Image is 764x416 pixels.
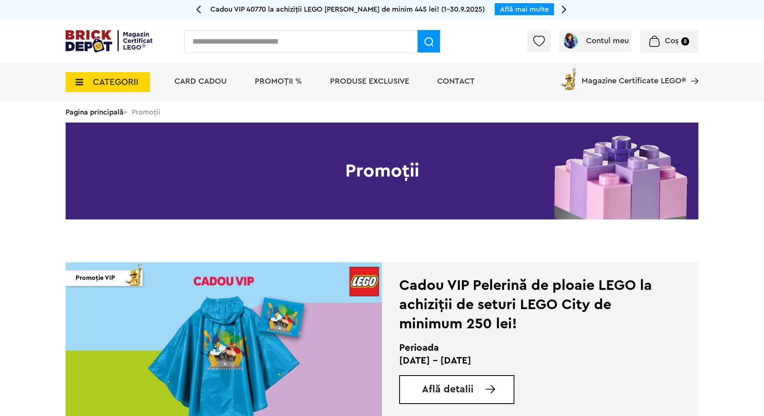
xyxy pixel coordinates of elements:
a: PROMOȚII % [255,77,302,85]
p: [DATE] - [DATE] [399,354,659,367]
h1: Promoții [66,123,698,219]
span: Promoție VIP [76,270,115,286]
a: Contul meu [562,37,629,45]
a: Pagina principală [66,109,124,116]
img: vip_page_imag.png [121,261,146,286]
span: Coș [665,37,679,45]
a: Află detalii [422,384,514,394]
a: Magazine Certificate LEGO® [686,66,698,74]
small: 8 [681,37,689,46]
a: Află mai multe [500,6,549,13]
span: Contul meu [586,37,629,45]
div: > Promoții [66,102,698,123]
span: Magazine Certificate LEGO® [582,66,686,85]
span: Află detalii [422,384,474,394]
span: CATEGORII [93,78,138,86]
div: Cadou VIP Pelerină de ploaie LEGO la achiziții de seturi LEGO City de minimum 250 lei! [399,276,659,334]
h2: Perioada [399,342,659,354]
a: Produse exclusive [330,77,409,85]
span: Cadou VIP 40770 la achiziții LEGO [PERSON_NAME] de minim 445 lei! (1-30.9.2025) [210,6,485,13]
a: Card Cadou [174,77,227,85]
a: Contact [437,77,475,85]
